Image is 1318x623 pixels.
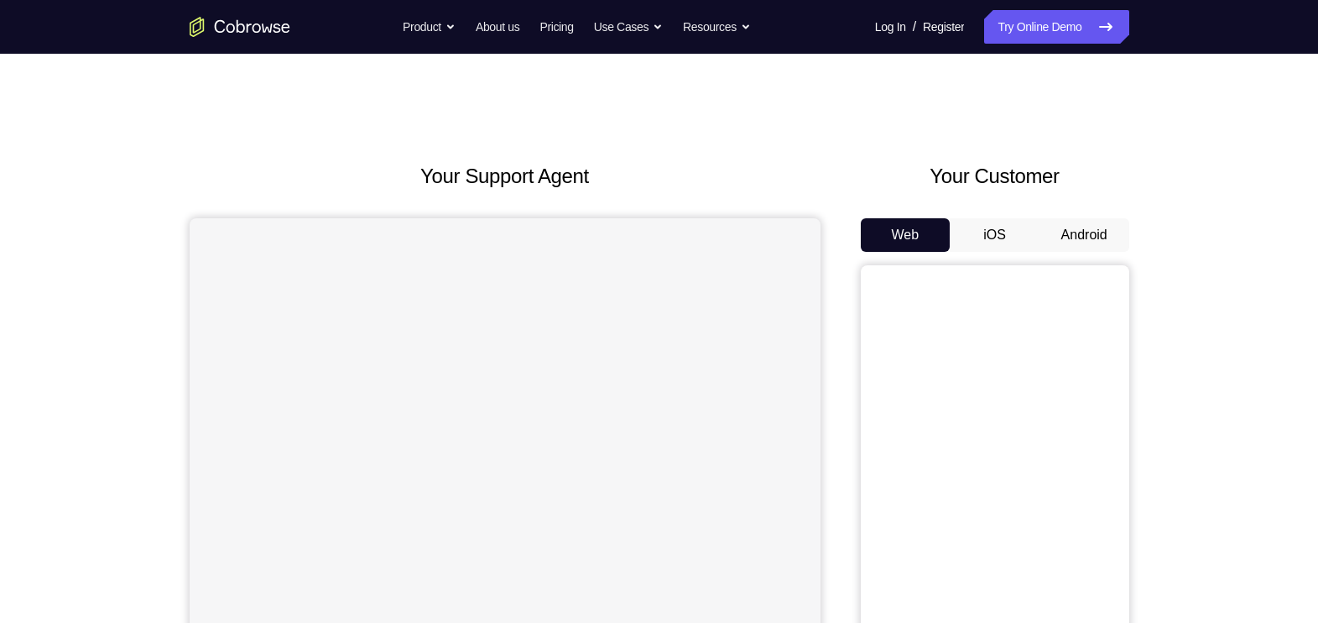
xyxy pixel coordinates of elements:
button: Android [1039,218,1129,252]
a: Go to the home page [190,17,290,37]
a: Log In [875,10,906,44]
span: / [913,17,916,37]
button: Use Cases [594,10,663,44]
button: Web [861,218,951,252]
a: About us [476,10,519,44]
button: Resources [683,10,751,44]
h2: Your Customer [861,161,1129,191]
h2: Your Support Agent [190,161,820,191]
a: Register [923,10,964,44]
a: Pricing [539,10,573,44]
button: iOS [950,218,1039,252]
a: Try Online Demo [984,10,1128,44]
button: Product [403,10,456,44]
